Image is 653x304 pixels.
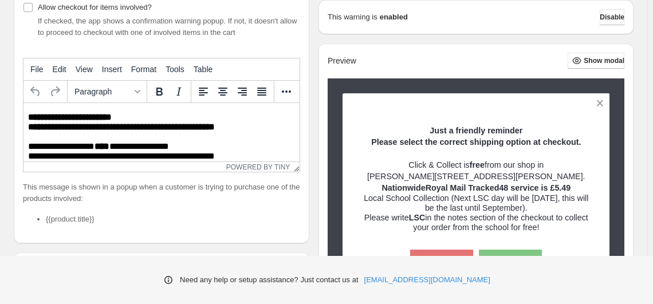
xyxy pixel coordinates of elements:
p: This warning is [328,11,377,23]
strong: Royal Mail Tracked48 service is £5.49 [426,183,571,192]
button: More... [277,82,296,101]
span: Insert [102,65,122,74]
span: Edit [53,65,66,74]
button: Redo [45,82,65,101]
span: Format [131,65,156,74]
a: Powered by Tiny [226,163,290,171]
button: Formats [70,82,144,101]
button: Disable [600,9,624,25]
span: View [76,65,93,74]
a: [EMAIL_ADDRESS][DOMAIN_NAME] [364,274,490,286]
button: Bold [150,82,169,101]
span: Show modal [584,56,624,65]
strong: LSC [409,213,426,222]
p: This message is shown in a popup when a customer is trying to purchase one of the products involved: [23,181,300,204]
strong: free [470,160,485,169]
strong: Just a friendly reminder Please select the correct shipping option at checkout. [371,126,581,147]
button: OK [479,250,542,275]
span: Table [194,65,213,74]
button: Undo [26,82,45,101]
iframe: Rich Text Area [23,103,300,161]
button: Justify [252,82,272,101]
span: Allow checkout for items involved? [38,3,152,11]
span: Disable [600,13,624,22]
span: File [30,65,44,74]
span: Nationwide [381,183,425,192]
button: Show modal [568,53,624,69]
button: Italic [169,82,188,101]
div: Resize [290,162,300,172]
span: Click & Collect is [408,160,469,169]
button: Align center [213,82,233,101]
span: Local School Collection (Next LSC day will be [DATE], this will be the last until September). [364,194,588,212]
button: Align left [194,82,213,101]
body: Rich Text Area. Press ALT-0 for help. [5,9,272,140]
span: Tools [166,65,184,74]
span: If checked, the app shows a confirmation warning popup. If not, it doesn't allow to proceed to ch... [38,17,297,37]
button: Align right [233,82,252,101]
h2: Preview [328,56,356,66]
span: Please write in the notes section of the checkout to collect your order from the school for free! [364,213,588,232]
span: [PERSON_NAME][STREET_ADDRESS][PERSON_NAME]. [367,172,585,181]
span: from our shop in [485,160,544,169]
li: {{product.title}} [46,214,300,225]
span: Paragraph [74,87,131,96]
button: Cancel [410,250,473,275]
strong: enabled [380,11,408,23]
